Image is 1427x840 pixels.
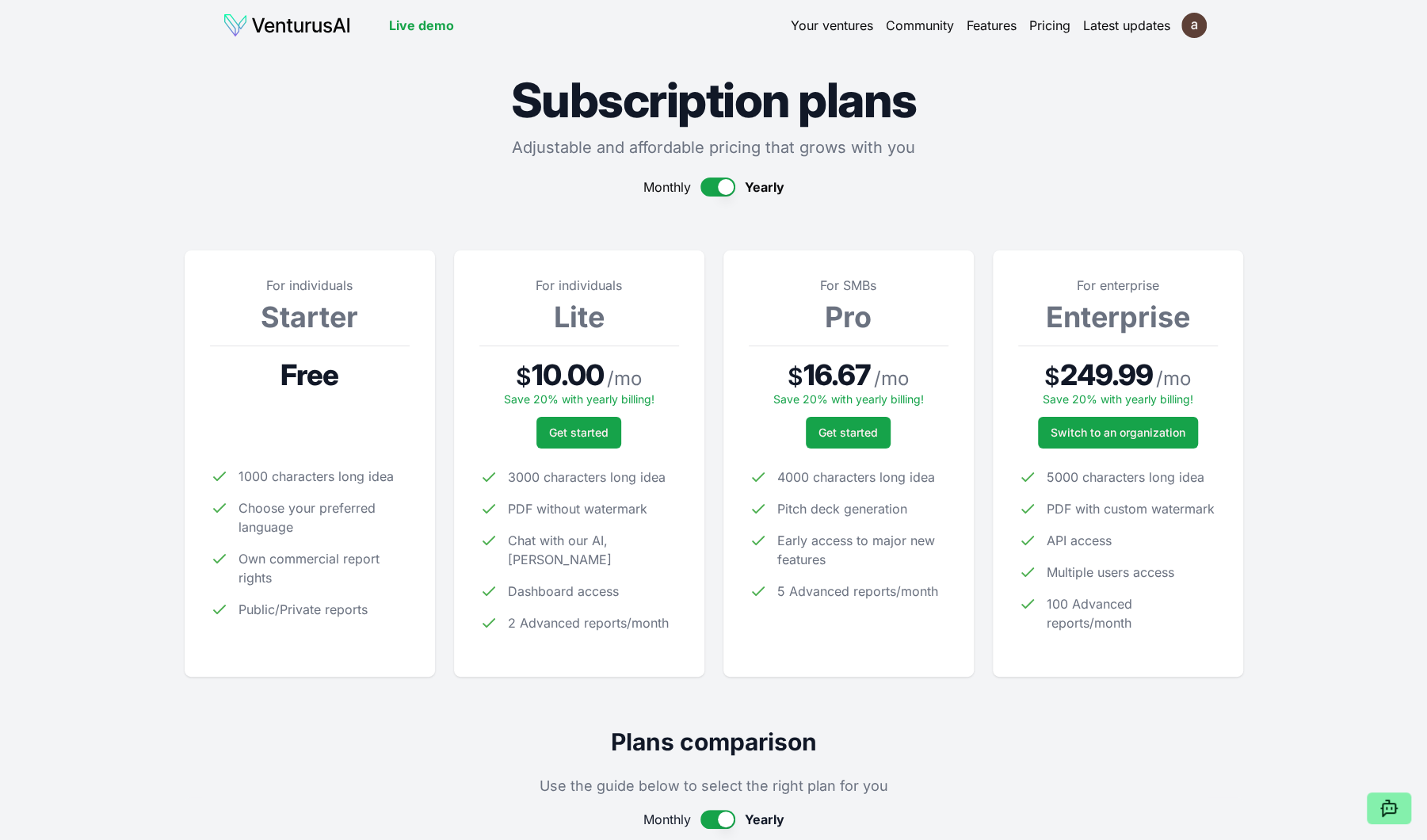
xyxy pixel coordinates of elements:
p: Adjustable and affordable pricing that grows with you [185,136,1243,158]
span: $ [516,362,532,391]
p: For individuals [479,276,679,295]
span: 249.99 [1060,359,1153,391]
span: Yearly [745,178,784,197]
span: 5 Advanced reports/month [777,582,938,601]
h3: Lite [479,301,679,333]
p: Use the guide below to select the right plan for you [185,775,1243,797]
span: / mo [874,366,909,391]
h3: Pro [749,301,948,333]
span: API access [1047,531,1112,550]
p: For individuals [210,276,410,295]
h1: Subscription plans [185,76,1243,124]
h3: Enterprise [1018,301,1218,333]
span: 100 Advanced reports/month [1047,594,1218,632]
span: $ [1044,362,1060,391]
img: ACg8ocIaX6cNXX2jMg7OV12Etv0ux8MIracUyUBmev8jJibBYrG0LQ=s96-c [1181,13,1207,38]
span: Save 20% with yearly billing! [1043,392,1193,406]
a: Community [886,16,954,35]
span: Chat with our AI, [PERSON_NAME] [508,531,679,569]
a: Live demo [389,16,454,35]
span: 10.00 [532,359,604,391]
span: Save 20% with yearly billing! [504,392,654,406]
span: 4000 characters long idea [777,468,935,487]
span: 1000 characters long idea [238,467,394,486]
span: Free [280,359,338,391]
span: 2 Advanced reports/month [508,613,669,632]
button: Get started [536,417,621,449]
span: Get started [818,425,878,441]
a: Your ventures [791,16,873,35]
span: / mo [607,366,642,391]
span: 3000 characters long idea [508,468,666,487]
span: 5000 characters long idea [1047,468,1204,487]
span: Public/Private reports [238,600,368,619]
span: $ [788,362,803,391]
img: logo [223,13,351,38]
span: / mo [1156,366,1191,391]
span: Pitch deck generation [777,499,907,518]
span: Get started [549,425,609,441]
span: Early access to major new features [777,531,948,569]
span: Multiple users access [1047,563,1174,582]
a: Switch to an organization [1038,417,1198,449]
h2: Plans comparison [185,727,1243,756]
span: PDF without watermark [508,499,647,518]
span: Dashboard access [508,582,619,601]
span: Yearly [745,810,784,829]
span: Choose your preferred language [238,498,410,536]
p: For enterprise [1018,276,1218,295]
a: Features [967,16,1017,35]
p: For SMBs [749,276,948,295]
span: Save 20% with yearly billing! [773,392,924,406]
span: Monthly [643,178,691,197]
span: Monthly [643,810,691,829]
span: PDF with custom watermark [1047,499,1215,518]
a: Pricing [1029,16,1070,35]
span: Own commercial report rights [238,549,410,587]
h3: Starter [210,301,410,333]
span: 16.67 [803,359,872,391]
a: Latest updates [1083,16,1170,35]
button: Get started [806,417,891,449]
